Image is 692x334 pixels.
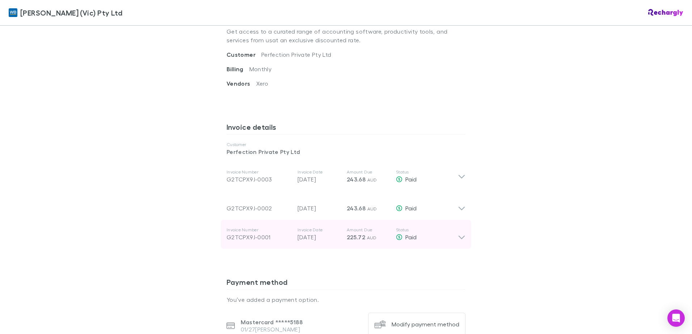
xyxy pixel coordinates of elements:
[227,233,292,241] div: G2TCPX9J-0001
[227,21,465,50] p: Get access to a curated range of accounting software, productivity tools, and services from us at...
[347,227,390,233] p: Amount Due
[227,65,249,73] span: Billing
[298,204,341,213] p: [DATE]
[221,191,471,220] div: G2TCPX9J-0002[DATE]243.68 AUDPaid
[367,206,377,211] span: AUD
[298,169,341,175] p: Invoice Date
[298,227,341,233] p: Invoice Date
[227,147,465,156] p: Perfection Private Pty Ltd
[396,169,458,175] p: Status
[405,234,417,240] span: Paid
[241,326,303,333] p: 01/27 [PERSON_NAME]
[227,175,292,184] div: G2TCPX9J-0003
[9,8,17,17] img: William Buck (Vic) Pty Ltd's Logo
[20,7,122,18] span: [PERSON_NAME] (Vic) Pty Ltd
[227,204,292,213] div: G2TCPX9J-0002
[347,234,365,241] span: 225.72
[227,169,292,175] p: Invoice Number
[227,295,465,304] p: You’ve added a payment option.
[227,278,465,289] h3: Payment method
[374,318,386,330] img: Modify payment method's Logo
[667,309,685,327] div: Open Intercom Messenger
[298,233,341,241] p: [DATE]
[367,235,377,240] span: AUD
[227,142,465,147] p: Customer
[347,205,366,212] span: 243.68
[347,176,366,183] span: 243.68
[227,80,256,87] span: Vendors
[347,169,390,175] p: Amount Due
[405,205,417,211] span: Paid
[227,227,292,233] p: Invoice Number
[256,80,268,87] span: Xero
[298,175,341,184] p: [DATE]
[221,162,471,191] div: Invoice NumberG2TCPX9J-0003Invoice Date[DATE]Amount Due243.68 AUDStatusPaid
[227,51,261,58] span: Customer
[392,321,459,328] div: Modify payment method
[227,123,465,134] h3: Invoice details
[221,220,471,249] div: Invoice NumberG2TCPX9J-0001Invoice Date[DATE]Amount Due225.72 AUDStatusPaid
[405,176,417,183] span: Paid
[367,177,377,183] span: AUD
[648,9,683,16] img: Rechargly Logo
[261,51,332,58] span: Perfection Private Pty Ltd
[249,65,272,72] span: Monthly
[396,227,458,233] p: Status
